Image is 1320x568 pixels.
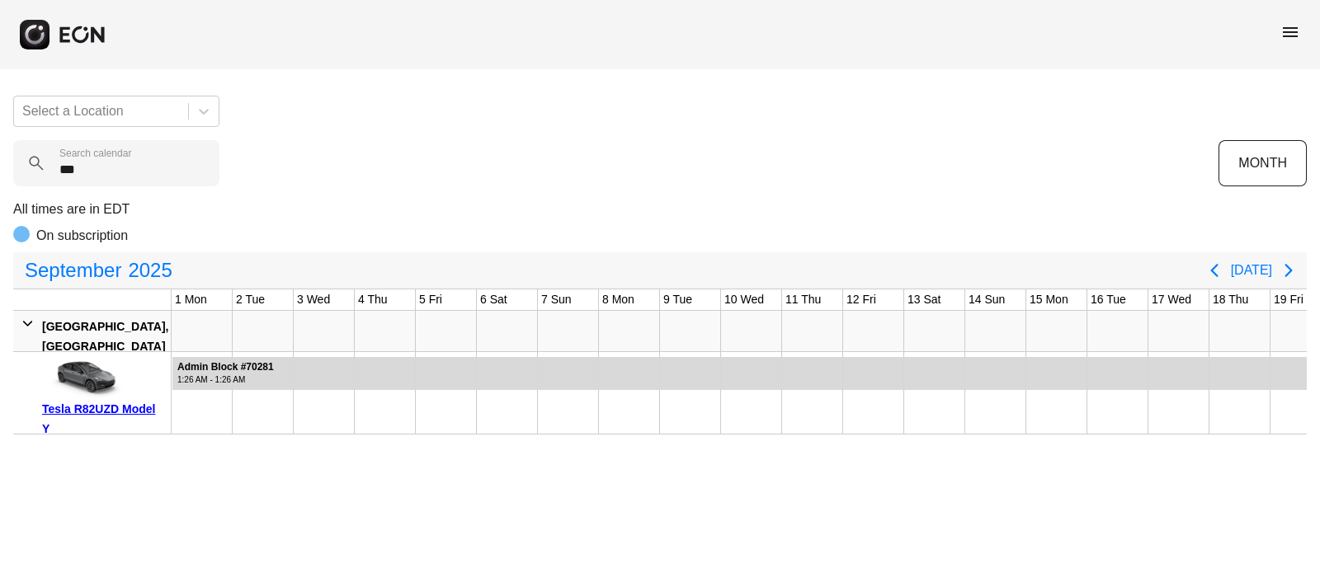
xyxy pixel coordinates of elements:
[42,399,165,439] div: Tesla R82UZD Model Y
[21,254,125,287] span: September
[904,289,944,310] div: 13 Sat
[1026,289,1072,310] div: 15 Mon
[843,289,879,310] div: 12 Fri
[538,289,575,310] div: 7 Sun
[965,289,1008,310] div: 14 Sun
[1272,254,1305,287] button: Next page
[294,289,333,310] div: 3 Wed
[1148,289,1195,310] div: 17 Wed
[1209,289,1252,310] div: 18 Thu
[1219,140,1307,186] button: MONTH
[660,289,695,310] div: 9 Tue
[782,289,824,310] div: 11 Thu
[1270,289,1307,310] div: 19 Fri
[59,147,131,160] label: Search calendar
[355,289,391,310] div: 4 Thu
[1280,22,1300,42] span: menu
[177,361,274,373] div: Admin Block #70281
[233,289,268,310] div: 2 Tue
[416,289,445,310] div: 5 Fri
[42,358,125,399] img: car
[721,289,767,310] div: 10 Wed
[42,317,168,356] div: [GEOGRAPHIC_DATA], [GEOGRAPHIC_DATA]
[1198,254,1231,287] button: Previous page
[599,289,638,310] div: 8 Mon
[1231,256,1272,285] button: [DATE]
[172,289,210,310] div: 1 Mon
[177,373,274,386] div: 1:26 AM - 1:26 AM
[15,254,182,287] button: September2025
[125,254,175,287] span: 2025
[1087,289,1129,310] div: 16 Tue
[477,289,511,310] div: 6 Sat
[13,200,1307,219] p: All times are in EDT
[36,226,128,246] p: On subscription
